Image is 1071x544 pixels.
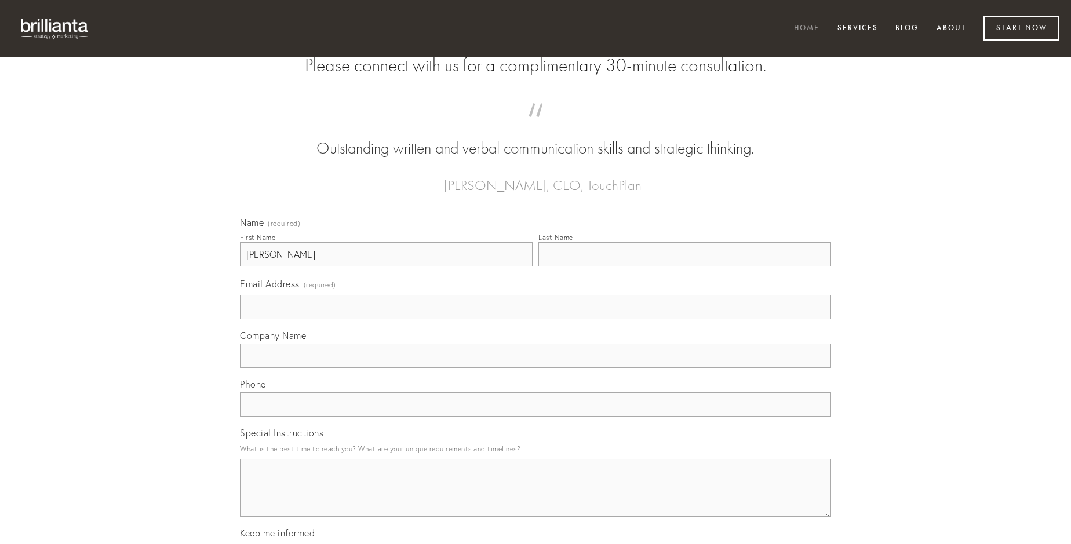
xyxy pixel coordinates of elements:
div: Last Name [538,233,573,242]
a: Services [830,19,886,38]
span: (required) [304,277,336,293]
span: “ [258,115,813,137]
a: Start Now [983,16,1059,41]
span: (required) [268,220,300,227]
h2: Please connect with us for a complimentary 30-minute consultation. [240,54,831,76]
span: Name [240,217,264,228]
span: Company Name [240,330,306,341]
span: Keep me informed [240,527,315,539]
img: brillianta - research, strategy, marketing [12,12,99,45]
figcaption: — [PERSON_NAME], CEO, TouchPlan [258,160,813,197]
span: Special Instructions [240,427,323,439]
a: Blog [888,19,926,38]
span: Phone [240,378,266,390]
a: Home [786,19,827,38]
a: About [929,19,974,38]
div: First Name [240,233,275,242]
blockquote: Outstanding written and verbal communication skills and strategic thinking. [258,115,813,160]
p: What is the best time to reach you? What are your unique requirements and timelines? [240,441,831,457]
span: Email Address [240,278,300,290]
